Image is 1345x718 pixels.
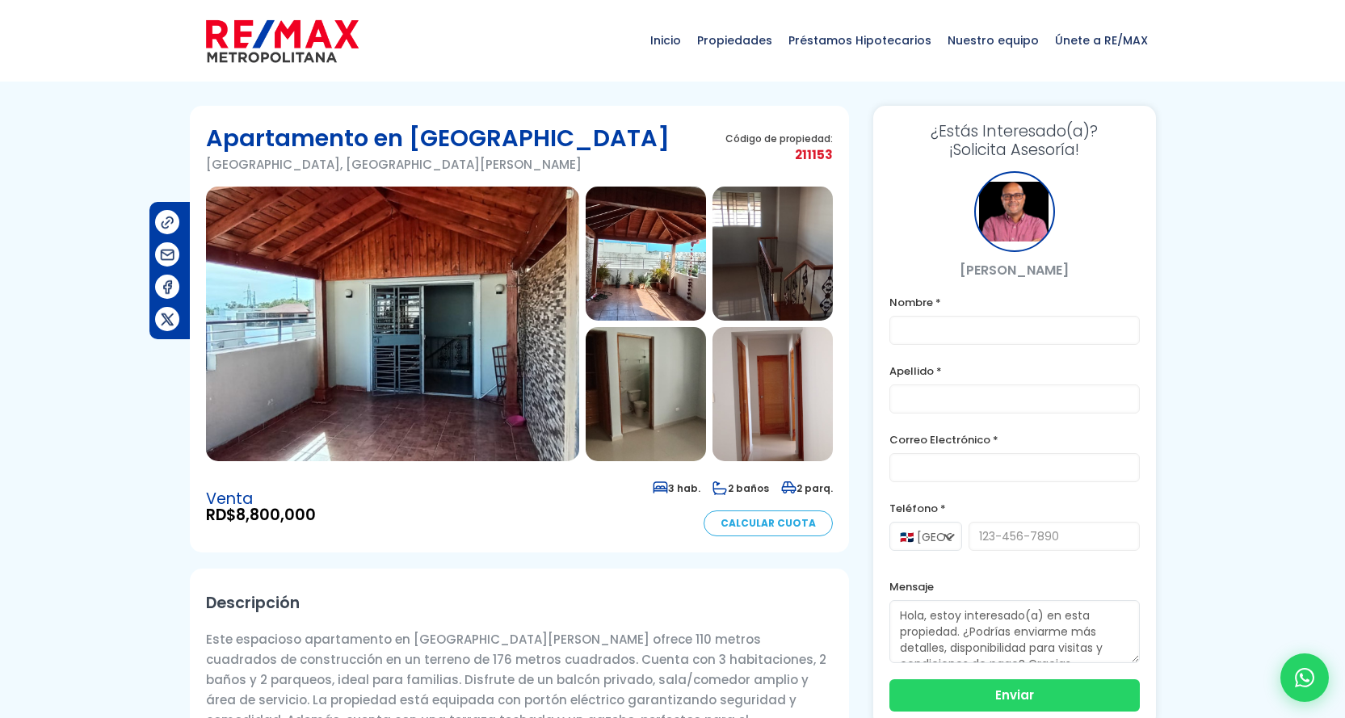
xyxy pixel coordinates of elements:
h3: ¡Solicita Asesoría! [889,122,1140,159]
img: Apartamento en Alameda [206,187,579,461]
span: Código de propiedad: [725,132,833,145]
img: Apartamento en Alameda [712,187,833,321]
img: Compartir [159,246,176,263]
span: RD$ [206,507,316,523]
input: 123-456-7890 [969,522,1140,551]
label: Apellido * [889,361,1140,381]
textarea: Hola, estoy interesado(a) en esta propiedad. ¿Podrías enviarme más detalles, disponibilidad para ... [889,600,1140,663]
h1: Apartamento en [GEOGRAPHIC_DATA] [206,122,670,154]
a: Calcular Cuota [704,510,833,536]
div: Julio Holguin [974,171,1055,252]
span: 3 hab. [653,481,700,495]
span: Inicio [642,16,689,65]
span: Únete a RE/MAX [1047,16,1156,65]
span: 211153 [725,145,833,165]
span: 8,800,000 [236,504,316,526]
span: ¿Estás Interesado(a)? [889,122,1140,141]
img: Apartamento en Alameda [586,327,706,461]
p: [GEOGRAPHIC_DATA], [GEOGRAPHIC_DATA][PERSON_NAME] [206,154,670,174]
span: 2 baños [712,481,769,495]
span: Nuestro equipo [939,16,1047,65]
label: Teléfono * [889,498,1140,519]
button: Enviar [889,679,1140,712]
img: Apartamento en Alameda [586,187,706,321]
img: Compartir [159,279,176,296]
img: Compartir [159,214,176,231]
p: [PERSON_NAME] [889,260,1140,280]
h2: Descripción [206,585,833,621]
span: Préstamos Hipotecarios [780,16,939,65]
label: Nombre * [889,292,1140,313]
img: Apartamento en Alameda [712,327,833,461]
span: Venta [206,491,316,507]
label: Correo Electrónico * [889,430,1140,450]
span: Propiedades [689,16,780,65]
label: Mensaje [889,577,1140,597]
span: 2 parq. [781,481,833,495]
img: Compartir [159,311,176,328]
